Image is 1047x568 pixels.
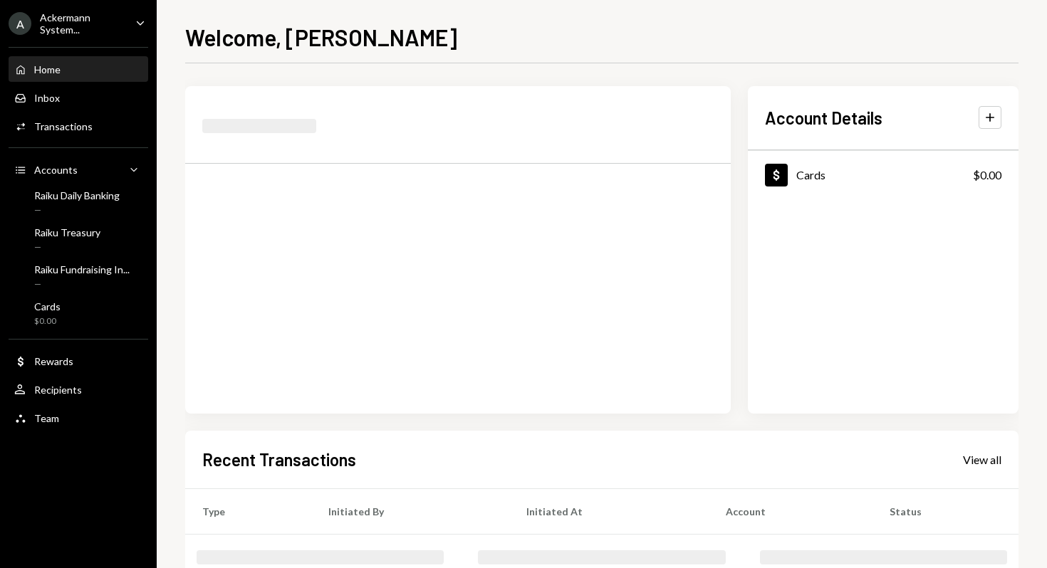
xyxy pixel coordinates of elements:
div: Recipients [34,384,82,396]
a: View all [963,451,1001,467]
div: Home [34,63,61,75]
div: — [34,241,100,253]
th: Initiated By [311,488,509,534]
h2: Account Details [765,106,882,130]
div: Ackermann System... [40,11,124,36]
a: Cards$0.00 [9,296,148,330]
th: Initiated At [509,488,709,534]
div: A [9,12,31,35]
div: Accounts [34,164,78,176]
h1: Welcome, [PERSON_NAME] [185,23,457,51]
a: Transactions [9,113,148,139]
div: $0.00 [973,167,1001,184]
a: Cards$0.00 [748,151,1019,199]
div: View all [963,453,1001,467]
div: Raiku Daily Banking [34,189,120,201]
a: Inbox [9,85,148,110]
div: Team [34,412,59,424]
h2: Recent Transactions [202,448,356,471]
div: Rewards [34,355,73,367]
a: Raiku Daily Banking— [9,185,148,219]
th: Type [185,488,311,534]
div: Raiku Fundraising In... [34,263,130,275]
a: Recipients [9,377,148,402]
a: Home [9,56,148,82]
div: Cards [796,168,825,182]
a: Raiku Fundraising In...— [9,259,148,293]
a: Team [9,405,148,431]
a: Accounts [9,157,148,182]
th: Account [709,488,872,534]
div: Cards [34,300,61,312]
a: Raiku Treasury— [9,222,148,256]
div: Inbox [34,92,60,104]
th: Status [872,488,1019,534]
div: $0.00 [34,315,61,327]
div: — [34,278,130,290]
a: Rewards [9,348,148,374]
div: Transactions [34,120,93,132]
div: Raiku Treasury [34,226,100,238]
div: — [34,204,120,216]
